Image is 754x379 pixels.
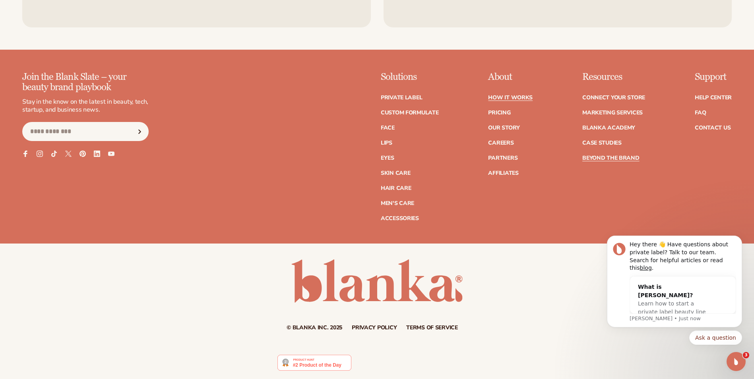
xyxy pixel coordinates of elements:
[695,125,731,131] a: Contact Us
[582,95,645,101] a: Connect your store
[22,72,149,93] p: Join the Blank Slate – your beauty brand playbook
[381,72,439,82] p: Solutions
[582,125,635,131] a: Blanka Academy
[488,95,533,101] a: How It Works
[582,72,645,82] p: Resources
[743,352,749,358] span: 3
[381,140,392,146] a: Lips
[287,324,342,331] small: © Blanka Inc. 2025
[381,216,419,221] a: Accessories
[22,98,149,114] p: Stay in the know on the latest in beauty, tech, startup, and business news.
[381,110,439,116] a: Custom formulate
[352,325,397,331] a: Privacy policy
[488,125,519,131] a: Our Story
[582,110,643,116] a: Marketing services
[488,110,510,116] a: Pricing
[727,352,746,371] iframe: Intercom live chat
[695,72,732,82] p: Support
[277,355,351,371] img: Blanka - Start a beauty or cosmetic line in under 5 minutes | Product Hunt
[582,155,640,161] a: Beyond the brand
[381,201,414,206] a: Men's Care
[131,122,148,141] button: Subscribe
[488,170,518,176] a: Affiliates
[488,155,518,161] a: Partners
[381,155,394,161] a: Eyes
[695,95,732,101] a: Help Center
[381,186,411,191] a: Hair Care
[381,125,395,131] a: Face
[582,140,622,146] a: Case Studies
[488,72,533,82] p: About
[381,170,410,176] a: Skin Care
[357,354,477,375] iframe: Customer reviews powered by Trustpilot
[595,217,754,358] iframe: Intercom notifications message
[381,95,422,101] a: Private label
[695,110,706,116] a: FAQ
[406,325,458,331] a: Terms of service
[488,140,514,146] a: Careers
